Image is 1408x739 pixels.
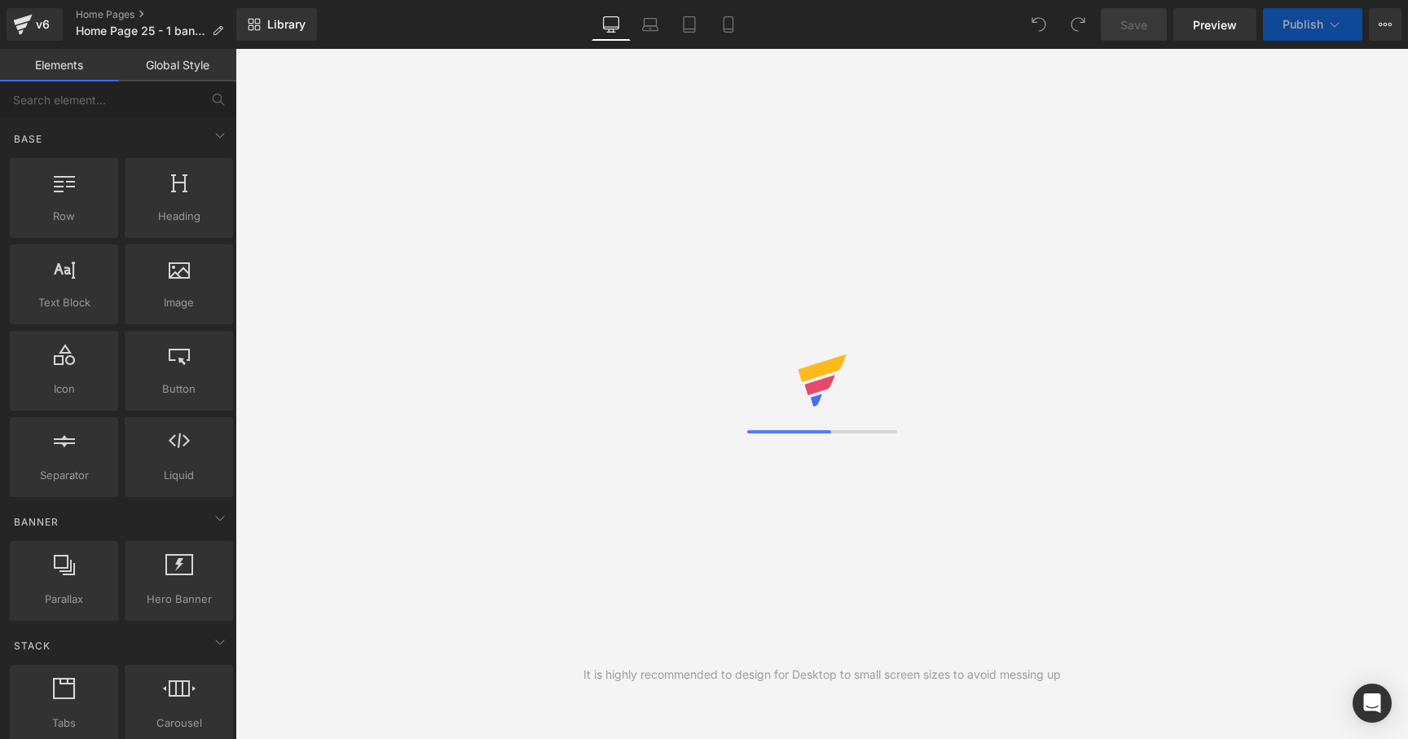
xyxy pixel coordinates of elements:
span: Text Block [15,294,113,311]
span: Preview [1193,16,1237,33]
span: Row [15,208,113,225]
a: v6 [7,8,63,41]
a: Home Pages [76,8,236,21]
span: Parallax [15,591,113,608]
span: Carousel [130,715,228,732]
a: Laptop [631,8,670,41]
span: Banner [12,514,60,530]
a: New Library [236,8,317,41]
a: Mobile [709,8,748,41]
a: Desktop [592,8,631,41]
a: Tablet [670,8,709,41]
span: Tabs [15,715,113,732]
button: Undo [1023,8,1055,41]
span: Icon [15,380,113,398]
button: Publish [1263,8,1362,41]
div: Open Intercom Messenger [1353,684,1392,723]
button: More [1369,8,1401,41]
span: Hero Banner [130,591,228,608]
button: Redo [1062,8,1094,41]
span: Base [12,131,44,147]
span: Home Page 25 - 1 banner [76,24,205,37]
span: Stack [12,638,52,653]
div: v6 [33,14,53,35]
span: Button [130,380,228,398]
a: Preview [1173,8,1256,41]
span: Liquid [130,467,228,484]
span: Save [1120,16,1147,33]
span: Heading [130,208,228,225]
span: Image [130,294,228,311]
span: Separator [15,467,113,484]
a: Global Style [118,49,236,81]
span: Library [267,17,306,32]
div: It is highly recommended to design for Desktop to small screen sizes to avoid messing up [583,666,1061,684]
span: Publish [1283,18,1323,31]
